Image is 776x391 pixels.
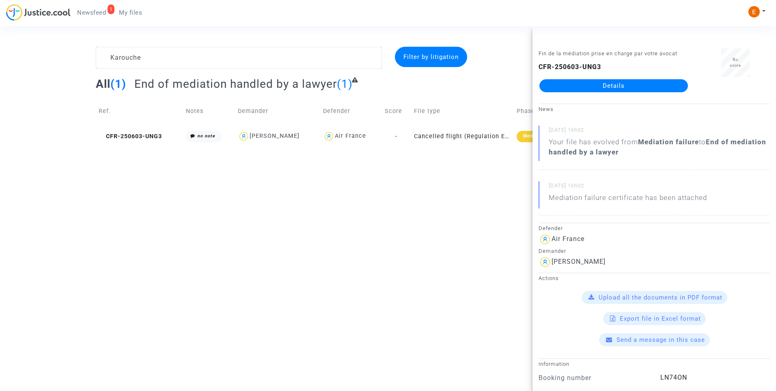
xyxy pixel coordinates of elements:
[514,97,567,126] td: Phase
[549,126,770,137] small: [DATE] 16h02
[77,9,106,16] span: Newsfeed
[337,77,353,91] span: (1)
[411,126,514,147] td: Cancelled flight (Regulation EC 261/2004)
[250,133,300,139] div: [PERSON_NAME]
[6,4,71,21] img: jc-logo.svg
[403,53,459,61] span: Filter by litigation
[320,97,382,126] td: Defender
[108,4,115,14] div: 1
[110,77,126,91] span: (1)
[197,133,215,139] i: no note
[411,97,514,126] td: File type
[183,97,235,126] td: Notes
[539,50,677,56] small: Fin de la médiation prise en charge par votre avocat
[748,6,760,17] img: ACg8ocIeiFvHKe4dA5oeRFd_CiCnuxWUEc1A2wYhRJE3TTWt=s96-c
[539,63,601,71] b: CFR-250603-UNG3
[71,7,112,19] a: 1Newsfeed
[730,57,741,67] span: No score
[134,77,337,91] span: End of mediation handled by a lawyer
[323,130,335,142] img: icon-user.svg
[238,130,250,142] img: icon-user.svg
[96,77,110,91] span: All
[99,133,162,140] span: CFR-250603-UNG3
[549,137,770,157] div: Your file has evolved from to
[96,97,183,126] td: Ref.
[638,138,699,146] b: Mediation failure
[549,138,766,156] b: End of mediation handled by a lawyer
[395,133,397,140] span: -
[517,131,553,142] div: Mediation
[539,79,688,92] a: Details
[539,106,554,112] small: News
[119,9,142,16] span: My files
[235,97,320,126] td: Demander
[382,97,411,126] td: Score
[112,7,149,19] a: My files
[335,133,366,139] div: Air France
